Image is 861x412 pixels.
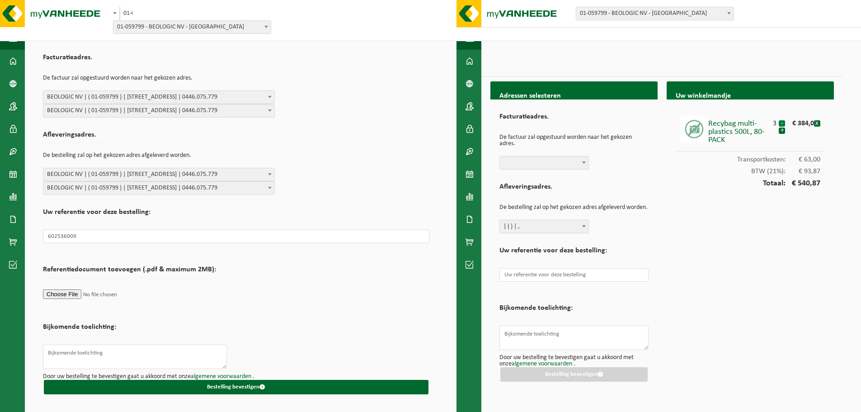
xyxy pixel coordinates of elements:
span: 01-059799 - BEOLOGIC NV - SINT-DENIJS [119,7,120,20]
h2: Afleveringsadres. [499,183,649,195]
div: € 384,00 [792,115,814,127]
span: 01-059799 - BEOLOGIC NV - SINT-DENIJS [113,20,271,34]
span: 01-059799 - BEOLOGIC NV - SINT-DENIJS [120,7,132,20]
button: Bestelling bevestigen [44,380,428,394]
a: algemene voorwaarden . [512,360,575,367]
h2: Afleveringsadres. [43,131,429,143]
h2: Uw referentie voor deze bestelling: [499,247,649,259]
span: BEOLOGIC NV | ( 01-059799 ) | JOLAINSTRAAT 44, 8554 SINT-DENIJS | 0446.075.779 [43,168,274,181]
p: De factuur zal opgestuurd worden naar het gekozen adres. [43,71,429,86]
button: + [779,128,785,134]
input: Uw referentie voor deze bestelling [499,268,649,282]
div: Totaal: [676,175,825,188]
p: De factuur zal opgestuurd worden naar het gekozen adres. [499,130,649,152]
span: BEOLOGIC NV | ( 01-059799 ) | JOLAINSTRAAT 44, 8554 SINT-DENIJS | 0446.075.779 [43,104,275,118]
span: 01-059799 - BEOLOGIC NV - SINT-DENIJS [576,7,734,20]
button: Bestelling bevestigen [500,367,648,382]
input: Uw referentie voor deze bestelling [43,230,429,243]
span: BEOLOGIC NV | ( 01-059799 ) | JOLAINSTRAAT 44, 8554 SINT-DENIJS | 0446.075.779 [43,104,274,117]
a: algemene voorwaarden . [191,373,254,380]
h2: Uw referentie voor deze bestelling: [43,208,429,221]
h2: Facturatieadres. [43,54,429,66]
img: 01-999969 [681,115,708,142]
span: € 63,00 [786,156,821,163]
span: 01-059799 - BEOLOGIC NV - SINT-DENIJS [113,21,271,33]
span: | ( ) | , [500,220,588,233]
h2: Facturatieadres. [499,113,649,125]
div: BTW (21%): [676,163,825,175]
span: BEOLOGIC NV | ( 01-059799 ) | JOLAINSTRAAT 44, 8554 SINT-DENIJS | 0446.075.779 [43,90,275,104]
h2: Bijkomende toelichting: [43,323,116,336]
span: € 540,87 [786,180,821,188]
h2: Referentiedocument toevoegen (.pdf & maximum 2MB): [43,266,216,278]
span: BEOLOGIC NV | ( 01-059799 ) | JOLAINSTRAAT 44, 8554 SINT-DENIJS | 0446.075.779 [43,182,274,194]
h2: Adressen selecteren [490,86,658,106]
p: Door uw bestelling te bevestigen gaat u akkoord met onze [499,355,649,367]
p: De bestelling zal op het gekozen adres afgeleverd worden. [43,148,429,163]
h2: Bijkomende toelichting: [499,304,573,317]
span: BEOLOGIC NV | ( 01-059799 ) | JOLAINSTRAAT 44, 8554 SINT-DENIJS | 0446.075.779 [43,168,275,181]
div: Transportkosten: [676,152,825,163]
div: Recybag multi-plastics 500L, 80-PACK [708,115,772,144]
h2: Uw winkelmandje [667,86,834,106]
span: BEOLOGIC NV | ( 01-059799 ) | JOLAINSTRAAT 44, 8554 SINT-DENIJS | 0446.075.779 [43,91,274,104]
span: 01-059799 - BEOLOGIC NV - SINT-DENIJS [576,7,734,20]
span: BEOLOGIC NV | ( 01-059799 ) | JOLAINSTRAAT 44, 8554 SINT-DENIJS | 0446.075.779 [43,181,275,195]
p: Door uw bestelling te bevestigen gaat u akkoord met onze [43,374,429,380]
p: De bestelling zal op het gekozen adres afgeleverd worden. [499,200,649,215]
div: 3 [772,115,779,127]
button: - [779,120,785,127]
span: € 93,87 [786,168,821,175]
button: x [814,120,820,127]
